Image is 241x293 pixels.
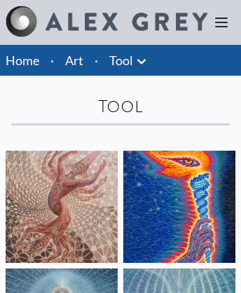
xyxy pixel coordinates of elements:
[11,95,230,118] div: Tool
[65,50,83,70] a: Art
[45,45,60,76] li: ·
[6,53,39,68] a: Home
[109,50,133,70] a: Tool
[89,45,104,76] li: ·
